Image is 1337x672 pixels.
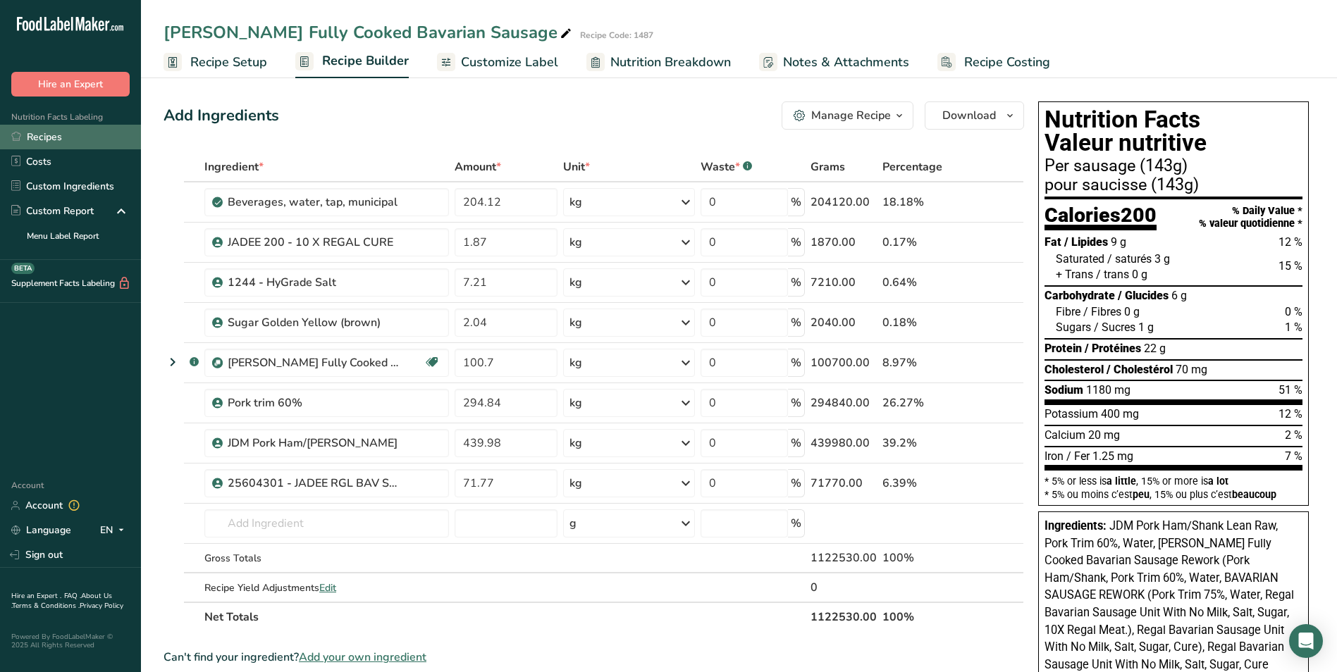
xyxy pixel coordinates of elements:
[1045,363,1104,376] span: Cholesterol
[1045,519,1107,533] span: Ingredients:
[1232,489,1276,500] span: beaucoup
[1045,289,1115,302] span: Carbohydrate
[64,591,81,601] a: FAQ .
[228,394,404,411] div: Pork trim 60%
[569,274,582,291] div: kg
[569,314,582,331] div: kg
[569,435,582,452] div: kg
[569,354,582,371] div: kg
[1285,428,1302,442] span: 2 %
[1045,177,1302,194] div: pour saucisse (143g)
[228,274,404,291] div: 1244 - HyGrade Salt
[942,107,996,124] span: Download
[882,435,957,452] div: 39.2%
[1056,268,1093,281] span: + Trans
[811,435,877,452] div: 439980.00
[80,601,123,611] a: Privacy Policy
[569,515,577,532] div: g
[882,194,957,211] div: 18.18%
[1199,205,1302,230] div: % Daily Value * % valeur quotidienne *
[1056,321,1091,334] span: Sugars
[1124,305,1140,318] span: 0 g
[811,475,877,492] div: 71770.00
[1138,321,1154,334] span: 1 g
[437,46,558,78] a: Customize Label
[1092,449,1133,463] span: 1.25 mg
[1279,259,1302,273] span: 15 %
[811,579,877,596] div: 0
[569,394,582,411] div: kg
[569,194,582,211] div: kg
[164,649,1024,666] div: Can't find your ingredient?
[1045,471,1302,499] section: * 5% or less is , 15% or more is
[461,53,558,72] span: Customize Label
[204,158,264,175] span: Ingredient
[759,46,909,78] a: Notes & Attachments
[11,591,61,601] a: Hire an Expert .
[11,204,94,218] div: Custom Report
[782,101,913,130] button: Manage Recipe
[1066,449,1090,463] span: / Fer
[882,234,957,251] div: 0.17%
[1101,407,1139,421] span: 400 mg
[811,274,877,291] div: 7210.00
[100,522,130,539] div: EN
[1045,428,1085,442] span: Calcium
[1133,489,1150,500] span: peu
[202,602,808,631] th: Net Totals
[811,354,877,371] div: 100700.00
[1176,363,1207,376] span: 70 mg
[882,354,957,371] div: 8.97%
[811,158,845,175] span: Grams
[164,46,267,78] a: Recipe Setup
[1285,305,1302,318] span: 0 %
[1144,342,1166,355] span: 22 g
[1045,235,1061,249] span: Fat
[1289,624,1323,658] div: Open Intercom Messenger
[228,194,404,211] div: Beverages, water, tap, municipal
[1096,268,1129,281] span: / trans
[882,475,957,492] div: 6.39%
[610,53,731,72] span: Nutrition Breakdown
[1064,235,1108,249] span: / Lipides
[204,509,449,537] input: Add Ingredient
[228,314,404,331] div: Sugar Golden Yellow (brown)
[563,158,590,175] span: Unit
[164,104,279,127] div: Add Ingredients
[1285,449,1302,463] span: 7 %
[299,649,426,666] span: Add your own ingredient
[12,601,80,611] a: Terms & Conditions .
[882,158,942,175] span: Percentage
[164,20,574,45] div: [PERSON_NAME] Fully Cooked Bavarian Sausage
[701,158,752,175] div: Waste
[808,602,880,631] th: 1122530.00
[937,46,1050,78] a: Recipe Costing
[1045,449,1064,463] span: Iron
[925,101,1024,130] button: Download
[783,53,909,72] span: Notes & Attachments
[322,51,409,70] span: Recipe Builder
[1045,490,1302,499] div: * 5% ou moins c’est , 15% ou plus c’est
[586,46,731,78] a: Nutrition Breakdown
[1045,158,1302,175] div: Per sausage (143g)
[1045,205,1157,231] div: Calories
[1279,407,1302,421] span: 12 %
[1285,321,1302,334] span: 1 %
[1121,203,1157,227] span: 200
[882,549,957,566] div: 100%
[811,394,877,411] div: 294840.00
[319,581,336,595] span: Edit
[11,263,35,274] div: BETA
[811,314,877,331] div: 2040.00
[1088,428,1120,442] span: 20 mg
[811,234,877,251] div: 1870.00
[1056,252,1104,266] span: Saturated
[882,394,957,411] div: 26.27%
[1045,383,1083,397] span: Sodium
[228,435,404,452] div: JDM Pork Ham/[PERSON_NAME]
[1118,289,1169,302] span: / Glucides
[212,358,223,368] img: Sub Recipe
[455,158,501,175] span: Amount
[1094,321,1135,334] span: / Sucres
[1107,363,1173,376] span: / Cholestérol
